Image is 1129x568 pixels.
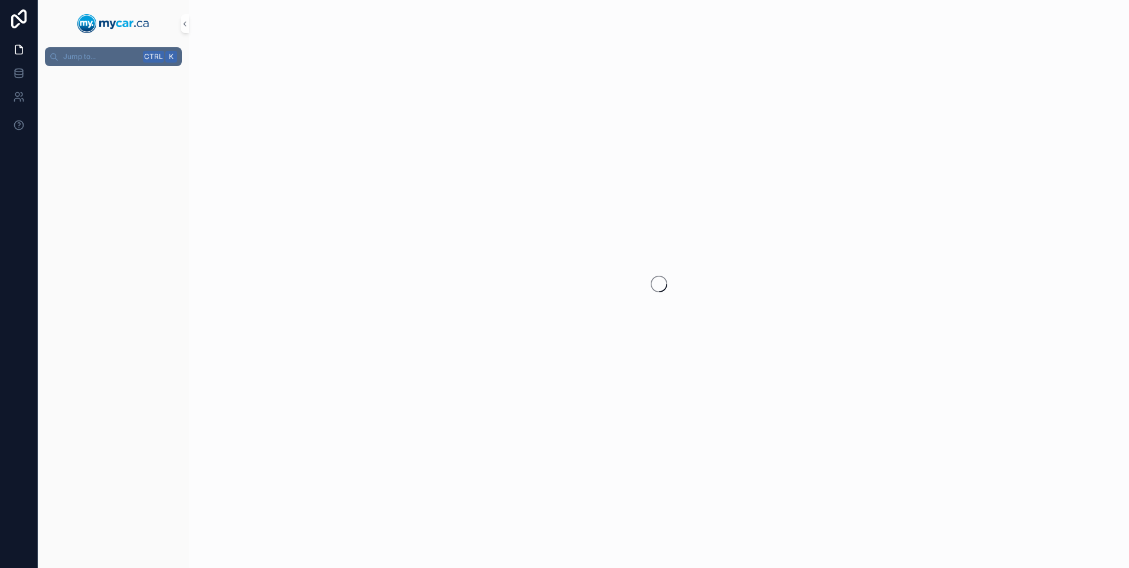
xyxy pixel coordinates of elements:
[167,52,176,61] span: K
[143,51,164,63] span: Ctrl
[38,66,189,87] div: scrollable content
[63,52,138,61] span: Jump to...
[45,47,182,66] button: Jump to...CtrlK
[77,14,149,33] img: App logo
